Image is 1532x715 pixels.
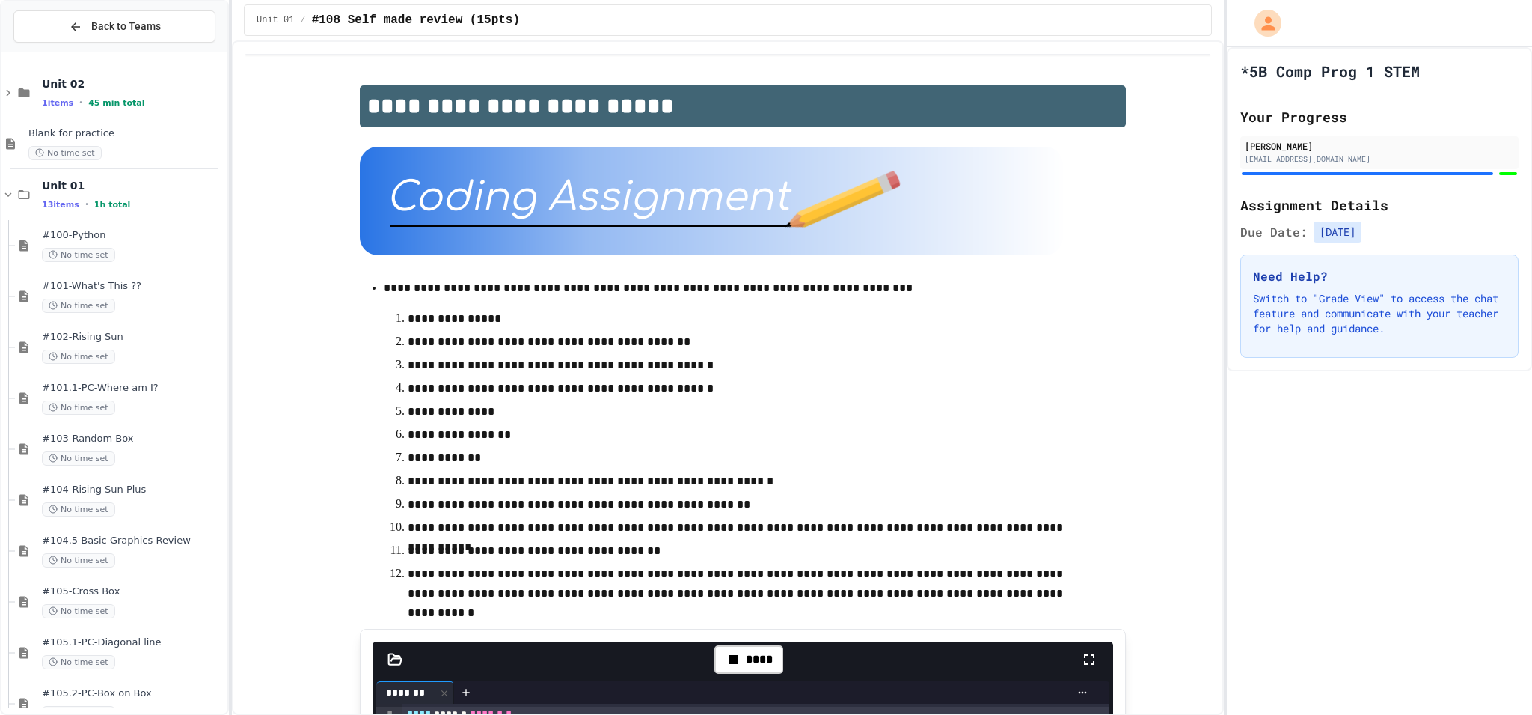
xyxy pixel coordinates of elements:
[1245,139,1514,153] div: [PERSON_NAME]
[42,179,224,192] span: Unit 01
[42,331,224,344] span: #102-Rising Sun
[28,127,224,140] span: Blank for practice
[42,248,115,262] span: No time set
[42,451,115,466] span: No time set
[88,98,144,108] span: 45 min total
[42,433,224,445] span: #103-Random Box
[94,200,131,210] span: 1h total
[42,484,224,496] span: #104-Rising Sun Plus
[42,502,115,517] span: No time set
[42,382,224,395] span: #101.1-PC-Where am I?
[1253,291,1506,336] p: Switch to "Grade View" to access the chat feature and communicate with your teacher for help and ...
[42,655,115,669] span: No time set
[28,146,102,160] span: No time set
[300,14,305,26] span: /
[85,198,88,210] span: •
[42,585,224,598] span: #105-Cross Box
[1253,267,1506,285] h3: Need Help?
[1240,195,1519,216] h2: Assignment Details
[91,19,161,34] span: Back to Teams
[1245,153,1514,165] div: [EMAIL_ADDRESS][DOMAIN_NAME]
[42,350,115,364] span: No time set
[42,77,224,91] span: Unit 02
[1314,222,1361,243] span: [DATE]
[42,229,224,242] span: #100-Python
[257,14,294,26] span: Unit 01
[42,98,73,108] span: 1 items
[1240,106,1519,127] h2: Your Progress
[79,97,82,109] span: •
[42,535,224,547] span: #104.5-Basic Graphics Review
[42,553,115,568] span: No time set
[42,200,79,210] span: 13 items
[42,604,115,618] span: No time set
[42,280,224,293] span: #101-What's This ??
[42,687,224,700] span: #105.2-PC-Box on Box
[1240,223,1308,241] span: Due Date:
[1239,6,1285,40] div: My Account
[1240,61,1420,82] h1: *5B Comp Prog 1 STEM
[42,401,115,415] span: No time set
[312,11,520,29] span: #108 Self made review (15pts)
[13,10,215,43] button: Back to Teams
[42,299,115,313] span: No time set
[42,636,224,649] span: #105.1-PC-Diagonal line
